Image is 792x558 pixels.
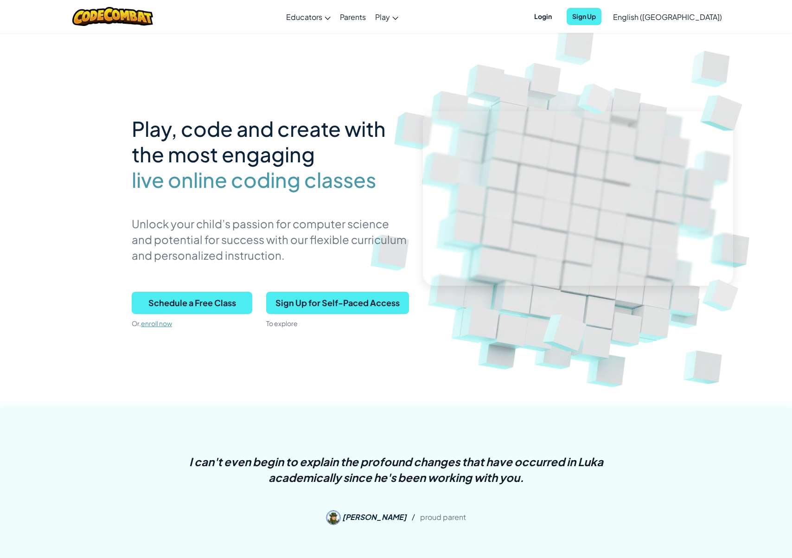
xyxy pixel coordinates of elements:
[326,510,341,525] img: Marina G.
[286,12,322,22] span: Educators
[132,319,141,327] span: Or,
[335,4,370,29] a: Parents
[567,8,601,25] button: Sign Up
[688,264,756,326] img: Overlap cubes
[420,512,466,521] span: proud parent
[683,70,764,148] img: Overlap cubes
[608,4,727,29] a: English ([GEOGRAPHIC_DATA])
[266,319,298,327] span: To explore
[613,12,722,22] span: English ([GEOGRAPHIC_DATA])
[408,512,419,521] span: /
[529,8,557,25] button: Login
[141,319,172,327] a: enroll now
[164,454,628,485] p: I can't even begin to explain the profound changes that have occurred in Luka academically since ...
[375,12,390,22] span: Play
[525,288,609,371] img: Overlap cubes
[564,69,629,128] img: Overlap cubes
[342,512,407,521] span: [PERSON_NAME]
[281,4,335,29] a: Educators
[132,216,409,263] p: Unlock your child’s passion for computer science and potential for success with our flexible curr...
[72,7,153,26] img: CodeCombat logo
[370,4,403,29] a: Play
[132,167,376,192] span: live online coding classes
[266,292,409,314] button: Sign Up for Self-Paced Access
[132,292,252,314] button: Schedule a Free Class
[132,115,386,167] span: Play, code and create with the most engaging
